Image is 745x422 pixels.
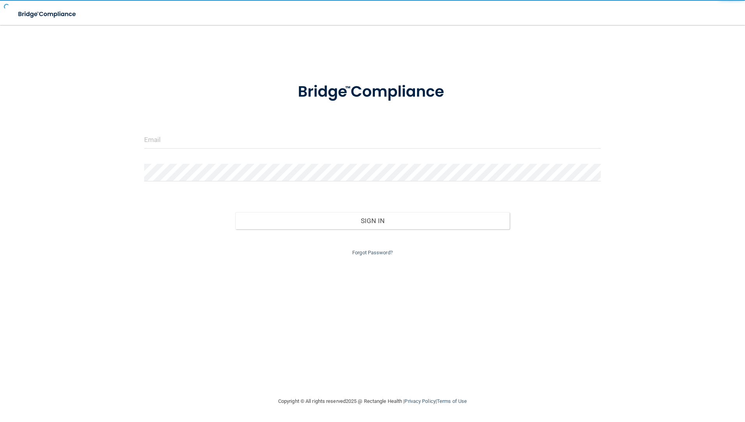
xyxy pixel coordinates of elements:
[230,389,515,414] div: Copyright © All rights reserved 2025 @ Rectangle Health | |
[437,398,467,404] a: Terms of Use
[282,72,463,112] img: bridge_compliance_login_screen.278c3ca4.svg
[144,131,601,149] input: Email
[235,212,510,229] button: Sign In
[352,250,393,255] a: Forgot Password?
[404,398,435,404] a: Privacy Policy
[12,6,83,22] img: bridge_compliance_login_screen.278c3ca4.svg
